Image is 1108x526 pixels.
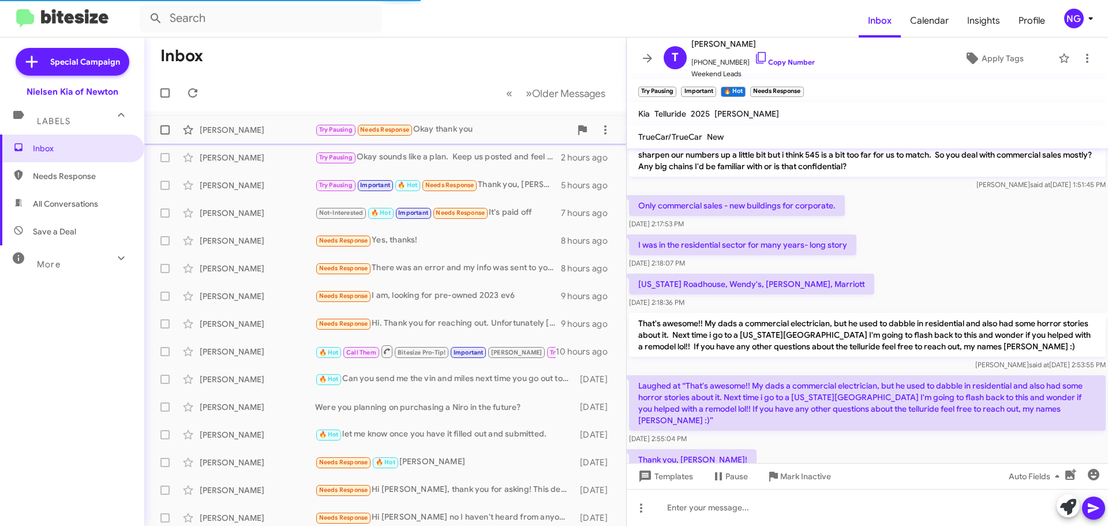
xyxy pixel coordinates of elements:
[315,511,574,524] div: Hi [PERSON_NAME] no I haven't heard from anyone
[691,37,815,51] span: [PERSON_NAME]
[27,86,118,98] div: Nielsen Kia of Newton
[140,5,382,32] input: Search
[360,126,409,133] span: Needs Response
[319,320,368,327] span: Needs Response
[37,116,70,126] span: Labels
[574,374,617,385] div: [DATE]
[574,401,617,413] div: [DATE]
[629,259,685,267] span: [DATE] 2:18:07 PM
[346,349,376,356] span: Call Them
[1000,466,1073,487] button: Auto Fields
[654,109,686,119] span: Telluride
[672,49,679,67] span: T
[454,349,484,356] span: Important
[574,457,617,468] div: [DATE]
[200,512,315,524] div: [PERSON_NAME]
[975,360,1106,369] span: [PERSON_NAME] [DATE] 2:53:55 PM
[561,180,617,191] div: 5 hours ago
[200,180,315,191] div: [PERSON_NAME]
[1064,9,1084,28] div: NG
[319,209,364,217] span: Not-Interested
[526,86,532,100] span: »
[200,124,315,136] div: [PERSON_NAME]
[315,317,561,330] div: Hi. Thank you for reaching out. Unfortunately [PERSON_NAME] is inconvenient for me.
[315,483,574,497] div: Hi [PERSON_NAME], thank you for asking! This deal is not appealing to me, so I'm sorry
[629,298,684,307] span: [DATE] 2:18:36 PM
[315,401,574,413] div: Were you planning on purchasing a Niro in the future?
[319,264,368,272] span: Needs Response
[200,484,315,496] div: [PERSON_NAME]
[315,123,571,136] div: Okay thank you
[629,449,757,470] p: Thank you, [PERSON_NAME]!
[319,514,368,521] span: Needs Response
[757,466,840,487] button: Mark Inactive
[315,206,561,219] div: It's paid off
[750,87,803,97] small: Needs Response
[1030,180,1050,189] span: said at
[315,262,561,275] div: There was an error and my info was sent to you by mistake I'm over two hours away
[200,235,315,247] div: [PERSON_NAME]
[958,4,1009,38] a: Insights
[519,81,612,105] button: Next
[691,51,815,68] span: [PHONE_NUMBER]
[982,48,1024,69] span: Apply Tags
[200,207,315,219] div: [PERSON_NAME]
[200,318,315,330] div: [PERSON_NAME]
[319,181,353,189] span: Try Pausing
[629,434,687,443] span: [DATE] 2:55:04 PM
[629,313,1106,357] p: That's awesome!! My dads a commercial electrician, but he used to dabble in residential and also ...
[638,87,676,97] small: Try Pausing
[561,290,617,302] div: 9 hours ago
[934,48,1053,69] button: Apply Tags
[574,429,617,441] div: [DATE]
[16,48,129,76] a: Special Campaign
[33,198,98,210] span: All Conversations
[721,87,746,97] small: 🔥 Hot
[315,151,561,164] div: Okay sounds like a plan. Keep us posted and feel free to reach out with any questions.
[315,344,556,359] div: If you come into the dealership and leave a deposit, I can get you whatever car you want within 4...
[629,234,856,255] p: I was in the residential sector for many years- long story
[319,126,353,133] span: Try Pausing
[574,512,617,524] div: [DATE]
[532,87,605,100] span: Older Messages
[50,56,120,68] span: Special Campaign
[901,4,958,38] span: Calendar
[714,109,779,119] span: [PERSON_NAME]
[556,346,617,357] div: 10 hours ago
[200,290,315,302] div: [PERSON_NAME]
[315,428,574,441] div: let me know once you have it filled out and submitted.
[398,181,417,189] span: 🔥 Hot
[707,132,724,142] span: New
[37,259,61,270] span: More
[33,226,76,237] span: Save a Deal
[425,181,474,189] span: Needs Response
[976,180,1106,189] span: [PERSON_NAME] [DATE] 1:51:45 PM
[506,86,512,100] span: «
[561,235,617,247] div: 8 hours ago
[561,318,617,330] div: 9 hours ago
[319,154,353,161] span: Try Pausing
[636,466,693,487] span: Templates
[638,109,650,119] span: Kia
[561,152,617,163] div: 2 hours ago
[1009,4,1054,38] a: Profile
[360,181,390,189] span: Important
[200,346,315,357] div: [PERSON_NAME]
[160,47,203,65] h1: Inbox
[561,263,617,274] div: 8 hours ago
[33,170,131,182] span: Needs Response
[561,207,617,219] div: 7 hours ago
[1054,9,1095,28] button: NG
[754,58,815,66] a: Copy Number
[725,466,748,487] span: Pause
[629,274,874,294] p: [US_STATE] Roadhouse, Wendy's, [PERSON_NAME], Marriott
[627,466,702,487] button: Templates
[319,486,368,494] span: Needs Response
[315,372,574,386] div: Can you send me the vin and miles next time you go out to the vehicle?
[200,429,315,441] div: [PERSON_NAME]
[315,289,561,303] div: I am, looking for pre-owned 2023 ev6
[859,4,901,38] a: Inbox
